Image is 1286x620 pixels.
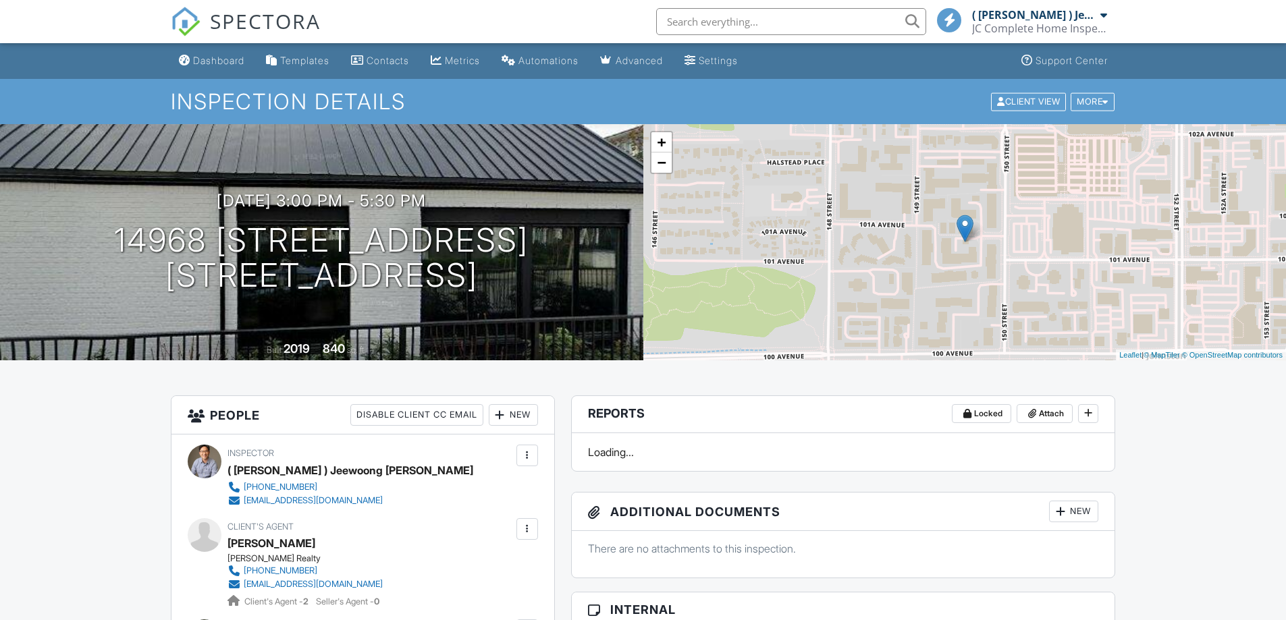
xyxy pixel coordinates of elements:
[616,55,663,66] div: Advanced
[227,522,294,532] span: Client's Agent
[227,494,462,507] a: [EMAIL_ADDRESS][DOMAIN_NAME]
[280,55,329,66] div: Templates
[990,96,1069,106] a: Client View
[1119,351,1142,359] a: Leaflet
[346,49,414,74] a: Contacts
[244,579,383,590] div: [EMAIL_ADDRESS][DOMAIN_NAME]
[347,345,366,355] span: sq. ft.
[244,565,317,576] div: [PHONE_NUMBER]
[679,49,743,74] a: Settings
[114,223,529,294] h1: 14968 [STREET_ADDRESS] [STREET_ADDRESS]
[972,22,1107,35] div: JC Complete Home Inspections
[227,564,383,577] a: [PHONE_NUMBER]
[323,341,345,356] div: 840
[227,553,394,564] div: [PERSON_NAME] Realty
[193,55,244,66] div: Dashboard
[1071,92,1115,111] div: More
[171,90,1116,113] h1: Inspection Details
[227,480,462,494] a: [PHONE_NUMBER]
[1016,49,1113,74] a: Support Center
[656,8,926,35] input: Search everything...
[1182,351,1283,359] a: © OpenStreetMap contributors
[367,55,409,66] div: Contacts
[227,448,274,458] span: Inspector
[651,152,672,173] a: Zoom out
[171,396,554,434] h3: People
[374,596,379,607] strong: 0
[572,492,1115,531] h3: Additional Documents
[227,577,383,591] a: [EMAIL_ADDRESS][DOMAIN_NAME]
[1116,349,1286,361] div: |
[699,55,738,66] div: Settings
[267,345,282,355] span: Built
[284,341,310,356] div: 2019
[1049,501,1098,522] div: New
[1036,55,1108,66] div: Support Center
[217,192,426,210] h3: [DATE] 3:00 pm - 5:30 pm
[244,482,317,492] div: [PHONE_NUMBER]
[261,49,335,74] a: Templates
[303,596,309,607] strong: 2
[595,49,668,74] a: Advanced
[350,404,483,426] div: Disable Client CC Email
[210,7,321,35] span: SPECTORA
[173,49,250,74] a: Dashboard
[244,596,311,607] span: Client's Agent -
[518,55,579,66] div: Automations
[227,533,315,553] a: [PERSON_NAME]
[489,404,538,426] div: New
[171,18,321,47] a: SPECTORA
[244,495,383,506] div: [EMAIL_ADDRESS][DOMAIN_NAME]
[227,460,473,480] div: ( [PERSON_NAME] ) Jeewoong [PERSON_NAME]
[496,49,584,74] a: Automations (Basic)
[316,596,379,607] span: Seller's Agent -
[445,55,480,66] div: Metrics
[425,49,485,74] a: Metrics
[171,7,200,36] img: The Best Home Inspection Software - Spectora
[588,541,1099,556] p: There are no attachments to this inspection.
[991,92,1066,111] div: Client View
[651,132,672,152] a: Zoom in
[1144,351,1180,359] a: © MapTiler
[972,8,1097,22] div: ( [PERSON_NAME] ) Jeewoong [PERSON_NAME]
